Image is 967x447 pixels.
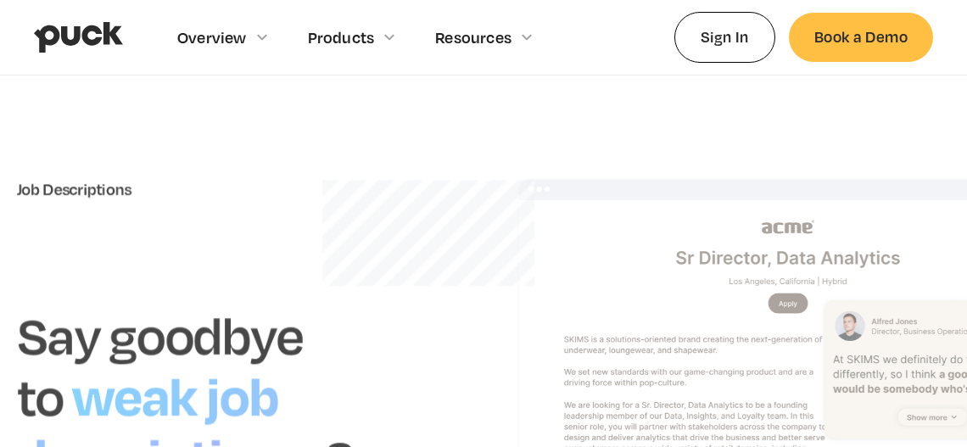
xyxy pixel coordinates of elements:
[674,12,775,62] a: Sign In
[308,28,375,47] div: Products
[435,28,511,47] div: Resources
[789,13,933,61] a: Book a Demo
[17,303,304,427] h1: Say goodbye to
[177,28,247,47] div: Overview
[17,180,450,198] div: Job Descriptions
